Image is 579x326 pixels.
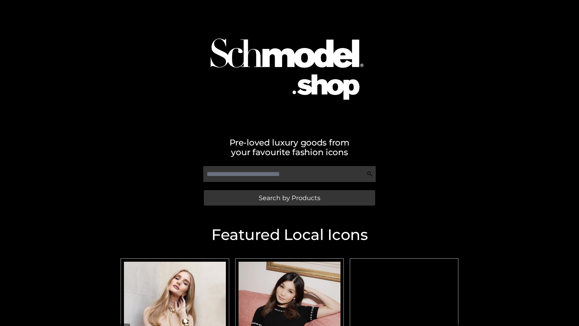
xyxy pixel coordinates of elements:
[204,190,375,206] a: Search by Products
[118,138,461,157] h2: Pre-loved luxury goods from your favourite fashion icons
[118,227,461,242] h2: Featured Local Icons​
[259,195,320,201] span: Search by Products
[367,171,373,177] img: Search Icon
